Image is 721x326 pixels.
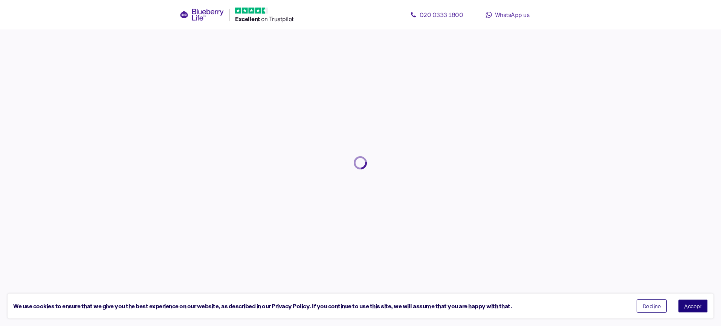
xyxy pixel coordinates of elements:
span: Decline [643,303,661,309]
span: on Trustpilot [261,15,294,23]
div: We use cookies to ensure that we give you the best experience on our website, as described in our... [13,301,625,311]
button: Decline cookies [637,299,667,313]
span: WhatsApp us [495,11,530,18]
span: Accept [684,303,702,309]
button: Accept cookies [678,299,708,313]
a: WhatsApp us [474,7,541,22]
span: Excellent ️ [235,15,261,23]
a: 020 0333 1800 [403,7,470,22]
span: 020 0333 1800 [420,11,463,18]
